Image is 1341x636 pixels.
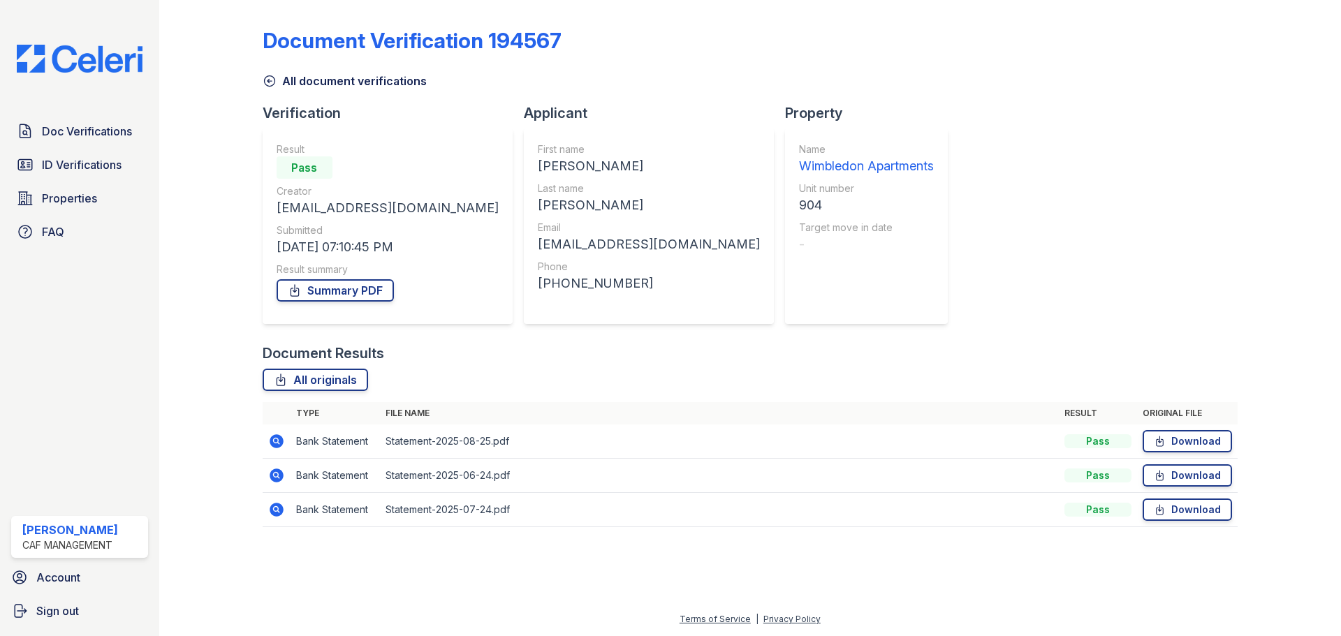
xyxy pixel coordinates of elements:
[799,195,934,215] div: 904
[799,221,934,235] div: Target move in date
[11,184,148,212] a: Properties
[1143,464,1232,487] a: Download
[1143,498,1232,521] a: Download
[538,235,760,254] div: [EMAIL_ADDRESS][DOMAIN_NAME]
[380,459,1059,493] td: Statement-2025-06-24.pdf
[785,103,959,123] div: Property
[756,614,759,624] div: |
[42,156,122,173] span: ID Verifications
[1282,580,1327,622] iframe: chat widget
[263,73,427,89] a: All document verifications
[11,151,148,179] a: ID Verifications
[538,260,760,274] div: Phone
[11,117,148,145] a: Doc Verifications
[6,563,154,591] a: Account
[277,184,499,198] div: Creator
[291,424,380,459] td: Bank Statement
[538,274,760,293] div: [PHONE_NUMBER]
[36,602,79,619] span: Sign out
[22,538,118,552] div: CAF Management
[277,279,394,302] a: Summary PDF
[36,569,80,586] span: Account
[277,223,499,237] div: Submitted
[799,142,934,176] a: Name Wimbledon Apartments
[680,614,751,624] a: Terms of Service
[538,156,760,176] div: [PERSON_NAME]
[799,182,934,195] div: Unit number
[263,28,562,53] div: Document Verification 194567
[263,103,524,123] div: Verification
[277,237,499,257] div: [DATE] 07:10:45 PM
[799,235,934,254] div: -
[277,156,332,179] div: Pass
[1137,402,1238,424] th: Original file
[1064,434,1131,448] div: Pass
[538,142,760,156] div: First name
[22,522,118,538] div: [PERSON_NAME]
[799,156,934,176] div: Wimbledon Apartments
[799,142,934,156] div: Name
[6,597,154,625] a: Sign out
[538,182,760,195] div: Last name
[6,45,154,73] img: CE_Logo_Blue-a8612792a0a2168367f1c8372b55b34899dd931a85d93a1a3d3e32e68fde9ad4.png
[277,262,499,276] div: Result summary
[291,402,380,424] th: Type
[1064,468,1131,482] div: Pass
[42,190,97,207] span: Properties
[1064,503,1131,517] div: Pass
[277,198,499,218] div: [EMAIL_ADDRESS][DOMAIN_NAME]
[263,343,384,363] div: Document Results
[277,142,499,156] div: Result
[42,123,132,140] span: Doc Verifications
[42,223,64,240] span: FAQ
[380,424,1059,459] td: Statement-2025-08-25.pdf
[291,459,380,493] td: Bank Statement
[538,195,760,215] div: [PERSON_NAME]
[380,493,1059,527] td: Statement-2025-07-24.pdf
[380,402,1059,424] th: File name
[11,218,148,246] a: FAQ
[1059,402,1137,424] th: Result
[291,493,380,527] td: Bank Statement
[1143,430,1232,452] a: Download
[263,369,368,391] a: All originals
[538,221,760,235] div: Email
[763,614,821,624] a: Privacy Policy
[524,103,785,123] div: Applicant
